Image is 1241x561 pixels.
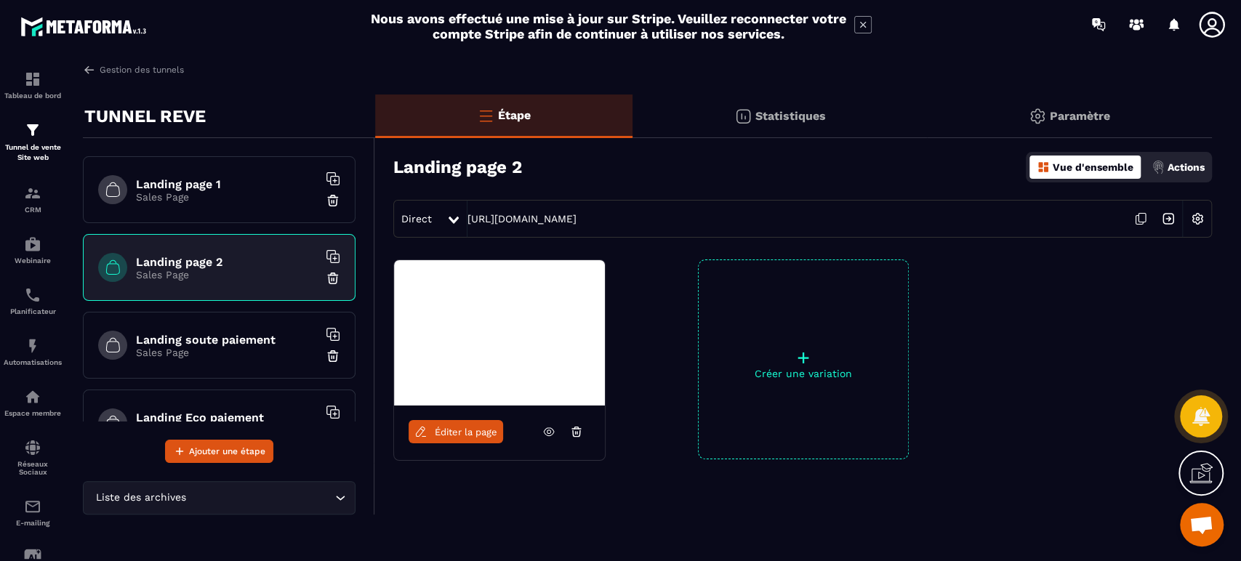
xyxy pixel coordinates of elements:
[4,92,62,100] p: Tableau de bord
[477,107,494,124] img: bars-o.4a397970.svg
[24,70,41,88] img: formation
[699,347,908,368] p: +
[1168,161,1205,173] p: Actions
[4,275,62,326] a: schedulerschedulerPlanificateur
[394,260,605,405] img: image
[734,108,752,125] img: stats.20deebd0.svg
[4,358,62,366] p: Automatisations
[326,193,340,208] img: trash
[4,487,62,538] a: emailemailE-mailing
[326,271,340,286] img: trash
[4,60,62,110] a: formationformationTableau de bord
[4,326,62,377] a: automationsautomationsAutomatisations
[4,460,62,476] p: Réseaux Sociaux
[4,142,62,163] p: Tunnel de vente Site web
[1184,205,1211,233] img: setting-w.858f3a88.svg
[24,235,41,253] img: automations
[409,420,503,443] a: Éditer la page
[435,427,497,437] span: Éditer la page
[83,481,356,514] div: Search for option
[498,108,531,122] p: Étape
[401,213,432,225] span: Direct
[83,63,184,76] a: Gestion des tunnels
[92,490,189,506] span: Liste des archives
[136,177,318,191] h6: Landing page 1
[1180,503,1224,546] div: Ouvrir le chat
[1152,161,1165,174] img: actions.d6e523a2.png
[699,368,908,379] p: Créer une variation
[24,388,41,405] img: automations
[4,409,62,417] p: Espace membre
[24,498,41,515] img: email
[165,440,273,463] button: Ajouter une étape
[136,347,318,358] p: Sales Page
[136,255,318,269] h6: Landing page 2
[4,110,62,174] a: formationformationTunnel de vente Site web
[84,102,206,131] p: TUNNEL REVE
[1029,108,1046,125] img: setting-gr.5f69749f.svg
[1053,161,1133,173] p: Vue d'ensemble
[83,63,96,76] img: arrow
[1037,161,1050,174] img: dashboard-orange.40269519.svg
[24,439,41,456] img: social-network
[136,269,318,280] p: Sales Page
[24,121,41,139] img: formation
[24,337,41,355] img: automations
[4,377,62,428] a: automationsautomationsEspace membre
[136,333,318,347] h6: Landing soute paiement
[136,411,318,424] h6: Landing Eco paiement
[189,490,332,506] input: Search for option
[4,519,62,527] p: E-mailing
[24,286,41,304] img: scheduler
[4,428,62,487] a: social-networksocial-networkRéseaux Sociaux
[1050,109,1110,123] p: Paramètre
[136,191,318,203] p: Sales Page
[4,257,62,265] p: Webinaire
[467,213,577,225] a: [URL][DOMAIN_NAME]
[4,307,62,315] p: Planificateur
[20,13,151,40] img: logo
[393,157,522,177] h3: Landing page 2
[4,225,62,275] a: automationsautomationsWebinaire
[326,349,340,363] img: trash
[755,109,826,123] p: Statistiques
[24,185,41,202] img: formation
[4,206,62,214] p: CRM
[4,174,62,225] a: formationformationCRM
[370,11,847,41] h2: Nous avons effectué une mise à jour sur Stripe. Veuillez reconnecter votre compte Stripe afin de ...
[1154,205,1182,233] img: arrow-next.bcc2205e.svg
[189,444,265,459] span: Ajouter une étape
